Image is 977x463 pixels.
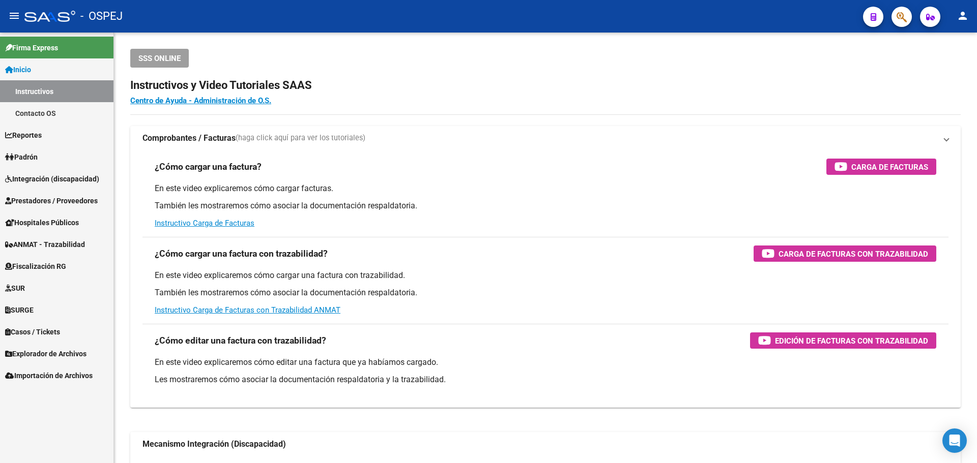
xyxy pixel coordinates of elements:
[155,287,936,298] p: También les mostraremos cómo asociar la documentación respaldatoria.
[5,326,60,337] span: Casos / Tickets
[5,283,25,294] span: SUR
[142,439,286,450] strong: Mecanismo Integración (Discapacidad)
[130,49,189,68] button: SSS ONLINE
[826,159,936,175] button: Carga de Facturas
[957,10,969,22] mat-icon: person
[155,219,254,228] a: Instructivo Carga de Facturas
[5,217,79,228] span: Hospitales Públicos
[130,76,961,95] h2: Instructivos y Video Tutoriales SAAS
[5,370,93,381] span: Importación de Archivos
[155,246,328,261] h3: ¿Cómo cargar una factura con trazabilidad?
[130,150,961,408] div: Comprobantes / Facturas(haga click aquí para ver los tutoriales)
[5,348,87,359] span: Explorador de Archivos
[5,304,34,316] span: SURGE
[775,334,928,347] span: Edición de Facturas con Trazabilidad
[130,96,271,105] a: Centro de Ayuda - Administración de O.S.
[8,10,20,22] mat-icon: menu
[155,183,936,194] p: En este video explicaremos cómo cargar facturas.
[5,42,58,53] span: Firma Express
[5,261,66,272] span: Fiscalización RG
[130,432,961,456] mat-expansion-panel-header: Mecanismo Integración (Discapacidad)
[130,126,961,150] mat-expansion-panel-header: Comprobantes / Facturas(haga click aquí para ver los tutoriales)
[138,54,181,63] span: SSS ONLINE
[5,151,38,163] span: Padrón
[851,161,928,173] span: Carga de Facturas
[5,239,85,250] span: ANMAT - Trazabilidad
[155,333,326,348] h3: ¿Cómo editar una factura con trazabilidad?
[155,357,936,368] p: En este video explicaremos cómo editar una factura que ya habíamos cargado.
[155,200,936,211] p: También les mostraremos cómo asociar la documentación respaldatoria.
[5,173,99,184] span: Integración (discapacidad)
[80,5,123,27] span: - OSPEJ
[155,160,262,174] h3: ¿Cómo cargar una factura?
[5,195,98,206] span: Prestadores / Proveedores
[5,64,31,75] span: Inicio
[942,428,967,453] div: Open Intercom Messenger
[236,133,365,144] span: (haga click aquí para ver los tutoriales)
[142,133,236,144] strong: Comprobantes / Facturas
[779,248,928,260] span: Carga de Facturas con Trazabilidad
[155,305,340,315] a: Instructivo Carga de Facturas con Trazabilidad ANMAT
[754,245,936,262] button: Carga de Facturas con Trazabilidad
[155,270,936,281] p: En este video explicaremos cómo cargar una factura con trazabilidad.
[750,332,936,349] button: Edición de Facturas con Trazabilidad
[155,374,936,385] p: Les mostraremos cómo asociar la documentación respaldatoria y la trazabilidad.
[5,130,42,141] span: Reportes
